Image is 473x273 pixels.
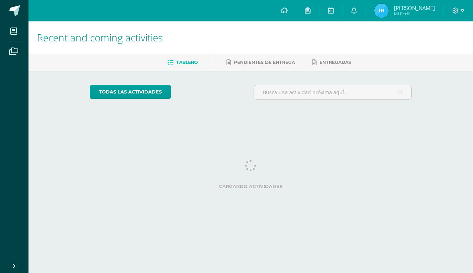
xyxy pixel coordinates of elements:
span: Pendientes de entrega [234,60,295,65]
span: Recent and coming activities [37,31,163,44]
span: Entregadas [319,60,351,65]
a: Pendientes de entrega [227,57,295,68]
a: Entregadas [312,57,351,68]
a: todas las Actividades [90,85,171,99]
input: Busca una actividad próxima aquí... [254,85,412,99]
label: Cargando actividades [90,184,412,189]
a: Tablero [167,57,198,68]
span: Mi Perfil [394,11,435,17]
img: 043e0417c7b4bbce082b72227dddb036.png [374,4,389,18]
span: [PERSON_NAME] [394,4,435,11]
span: Tablero [176,60,198,65]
